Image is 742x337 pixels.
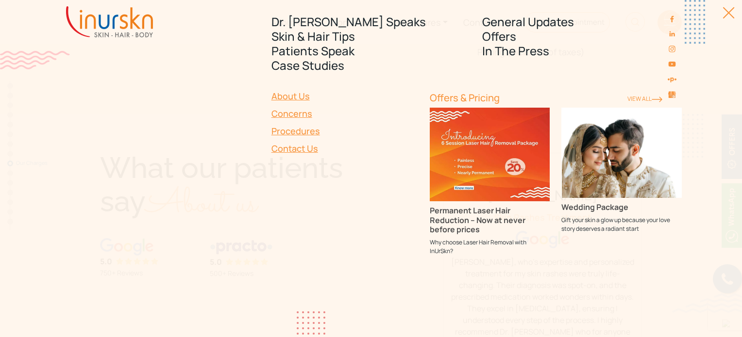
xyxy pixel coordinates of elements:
img: sejal-saheta-dermatologist [667,75,676,84]
a: General Updates [482,15,682,29]
img: linkedin [668,30,676,38]
a: About Us [271,87,418,105]
a: Concerns [271,105,418,122]
a: In The Press [482,44,682,58]
a: Patients Speak [271,44,471,58]
a: Case Studies [271,58,471,73]
p: Why choose Laser Hair Removal with InUrSkn? [430,238,550,256]
a: Procedures [271,122,418,140]
img: Permanent Laser Hair Reduction – Now at never before prices [430,108,550,201]
img: inurskn-logo [66,6,153,37]
h3: Wedding Package [561,203,682,212]
h6: Offers & Pricing [430,92,616,104]
a: Skin & Hair Tips [271,29,471,44]
a: Dr. [PERSON_NAME] Speaks [271,15,471,29]
img: Wedding Package [561,108,682,198]
a: View ALl [627,95,662,103]
img: facebook [668,15,676,23]
img: instagram [668,45,676,53]
a: Offers [482,29,682,44]
h3: Permanent Laser Hair Reduction – Now at never before prices [430,206,550,234]
a: Contact Us [271,140,418,157]
p: Gift your skin a glow up because your love story deserves a radiant start [561,216,682,233]
img: Skin-and-Hair-Clinic [668,92,676,98]
img: orange-rightarrow [652,96,662,102]
img: youtube [668,60,676,68]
